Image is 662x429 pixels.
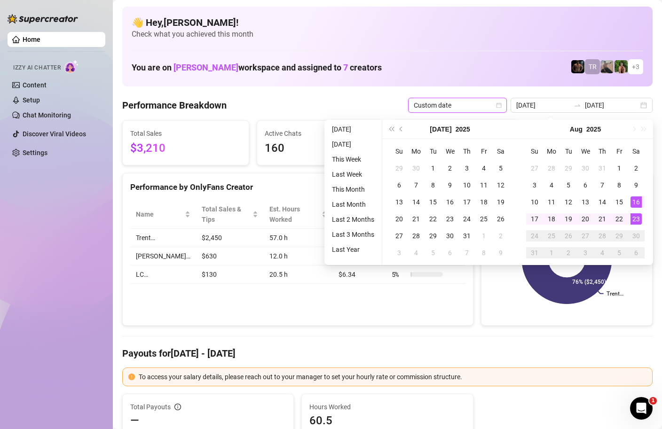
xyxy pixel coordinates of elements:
li: This Week [328,154,378,165]
td: 2025-07-30 [441,227,458,244]
td: 2025-07-22 [425,211,441,227]
div: 22 [614,213,625,225]
div: 1 [478,230,489,242]
td: 2025-07-16 [441,194,458,211]
td: 2025-09-05 [611,244,628,261]
span: Custom date [414,98,501,112]
td: 2025-08-22 [611,211,628,227]
li: Last Week [328,169,378,180]
td: $130 [196,265,264,284]
td: 2025-08-01 [611,160,628,177]
td: 20.5 h [264,265,333,284]
div: 2 [563,247,574,258]
div: 21 [597,213,608,225]
td: 2025-08-06 [441,244,458,261]
div: 5 [614,247,625,258]
text: Trent… [607,290,623,297]
th: Th [594,143,611,160]
div: 6 [580,179,591,191]
button: Choose a month [570,120,583,139]
th: Fr [475,143,492,160]
td: 2025-07-21 [408,211,425,227]
td: 2025-08-02 [628,160,645,177]
div: 13 [580,196,591,208]
a: Chat Monitoring [23,111,71,119]
img: logo-BBDzfeDw.svg [8,14,78,23]
span: + 3 [632,62,639,72]
span: Active Chats [265,128,376,139]
h4: 👋 Hey, [PERSON_NAME] ! [132,16,643,29]
div: 6 [394,179,405,191]
div: 4 [478,163,489,174]
div: 2 [495,230,506,242]
td: $2,450 [196,229,264,247]
li: Last 3 Months [328,229,378,240]
td: 2025-08-28 [594,227,611,244]
td: 2025-08-01 [475,227,492,244]
td: 2025-07-02 [441,160,458,177]
div: 5 [563,179,574,191]
td: 2025-08-26 [560,227,577,244]
td: 2025-08-04 [543,177,560,194]
td: $630 [196,247,264,265]
span: info-circle [174,404,181,410]
td: 2025-07-31 [594,160,611,177]
div: 23 [630,213,642,225]
td: 2025-07-23 [441,211,458,227]
div: 11 [546,196,557,208]
td: LC… [130,265,196,284]
a: Discover Viral Videos [23,130,86,138]
td: 2025-08-23 [628,211,645,227]
div: 6 [630,247,642,258]
div: 18 [546,213,557,225]
td: 2025-07-31 [458,227,475,244]
div: 11 [478,179,489,191]
th: Sa [628,143,645,160]
td: 2025-08-14 [594,194,611,211]
td: 2025-08-13 [577,194,594,211]
span: [PERSON_NAME] [173,62,238,72]
td: 2025-08-27 [577,227,594,244]
span: Total Sales [130,128,241,139]
td: 2025-08-30 [628,227,645,244]
div: 17 [529,213,540,225]
div: 5 [495,163,506,174]
td: [PERSON_NAME]… [130,247,196,265]
td: 2025-07-15 [425,194,441,211]
div: 25 [478,213,489,225]
li: Last 2 Months [328,214,378,225]
td: 2025-07-25 [475,211,492,227]
div: 22 [427,213,439,225]
td: 2025-07-28 [408,227,425,244]
td: 2025-08-18 [543,211,560,227]
div: 15 [614,196,625,208]
div: 9 [495,247,506,258]
td: 2025-08-09 [492,244,509,261]
button: Last year (Control + left) [386,120,396,139]
div: 23 [444,213,456,225]
td: 2025-07-01 [425,160,441,177]
div: 14 [410,196,422,208]
td: 2025-08-29 [611,227,628,244]
td: 2025-08-07 [458,244,475,261]
div: 29 [394,163,405,174]
div: Est. Hours Worked [269,204,320,225]
td: Trent… [130,229,196,247]
td: 2025-07-06 [391,177,408,194]
td: 2025-07-09 [441,177,458,194]
div: 8 [478,247,489,258]
td: 2025-08-03 [391,244,408,261]
div: 19 [563,213,574,225]
td: 2025-07-13 [391,194,408,211]
div: 5 [427,247,439,258]
div: 9 [630,179,642,191]
th: Su [526,143,543,160]
th: Sa [492,143,509,160]
td: 2025-07-05 [492,160,509,177]
td: 2025-08-08 [475,244,492,261]
span: — [130,413,139,428]
div: 7 [410,179,422,191]
span: 1 [649,397,657,405]
span: $3,210 [130,140,241,157]
td: 2025-07-30 [577,160,594,177]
